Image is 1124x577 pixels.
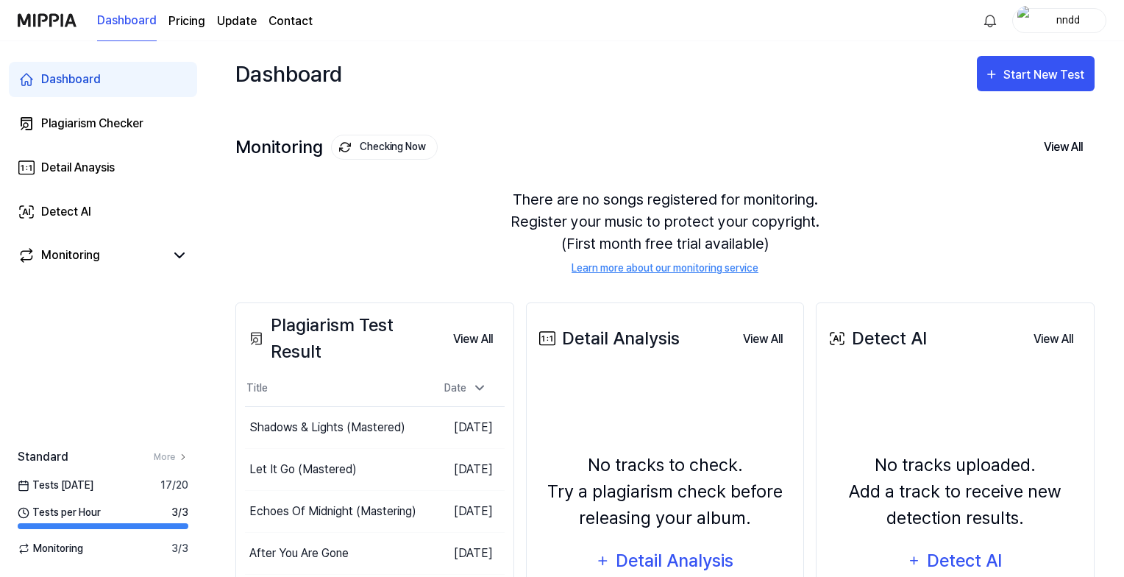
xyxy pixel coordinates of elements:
div: Detail Anaysis [41,159,115,177]
div: Dashboard [235,56,342,91]
a: Dashboard [9,62,197,97]
button: View All [1022,325,1085,354]
div: Detect AI [41,203,91,221]
div: After You Are Gone [249,545,349,562]
div: Plagiarism Test Result [245,312,441,365]
button: View All [1032,132,1095,163]
td: [DATE] [427,406,505,448]
td: [DATE] [427,448,505,490]
div: No tracks to check. Try a plagiarism check before releasing your album. [536,452,795,531]
button: View All [441,325,505,354]
div: Start New Test [1003,66,1087,85]
td: [DATE] [427,490,505,532]
span: 3 / 3 [171,505,188,520]
div: Dashboard [41,71,101,88]
div: Date [438,376,493,400]
a: Learn more about our monitoring service [572,261,758,276]
button: Start New Test [977,56,1095,91]
img: profile [1017,6,1035,35]
span: 3 / 3 [171,541,188,556]
div: Plagiarism Checker [41,115,143,132]
div: Let It Go (Mastered) [249,461,357,478]
div: Monitoring [41,247,100,264]
span: Tests [DATE] [18,478,93,493]
a: Update [217,13,257,30]
div: Echoes Of Midnight (Mastering) [249,503,416,520]
div: Detail Analysis [536,325,680,352]
span: 17 / 20 [160,478,188,493]
a: Detect AI [9,194,197,230]
div: Monitoring [235,135,438,160]
button: Pricing [168,13,205,30]
div: There are no songs registered for monitoring. Register your music to protect your copyright. (Fir... [235,171,1095,294]
button: profilenndd [1012,8,1106,33]
div: Detect AI [925,547,1004,575]
th: Title [245,371,427,406]
button: View All [731,325,794,354]
div: Detail Analysis [615,547,735,575]
div: Shadows & Lights (Mastered) [249,419,405,436]
img: monitoring Icon [339,141,351,153]
span: Monitoring [18,541,83,556]
button: Checking Now [331,135,438,160]
a: Contact [268,13,313,30]
td: [DATE] [427,532,505,574]
img: 알림 [981,12,999,29]
div: Detect AI [825,325,927,352]
span: Standard [18,448,68,466]
a: More [154,450,188,464]
div: No tracks uploaded. Add a track to receive new detection results. [825,452,1085,531]
a: Dashboard [97,1,157,41]
span: Tests per Hour [18,505,101,520]
a: Plagiarism Checker [9,106,197,141]
a: Monitoring [18,247,165,264]
a: Detail Anaysis [9,150,197,185]
div: nndd [1039,12,1097,28]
